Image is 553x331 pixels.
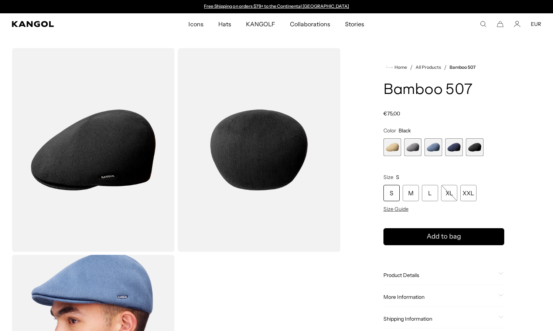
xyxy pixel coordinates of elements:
[403,185,419,201] div: M
[531,21,541,27] button: EUR
[445,138,463,156] label: Dark Blue
[399,127,411,134] span: Black
[416,65,441,70] a: All Products
[12,21,125,27] a: Kangol
[383,315,495,322] span: Shipping Information
[290,13,330,35] span: Collaborations
[383,272,495,278] span: Product Details
[383,174,393,180] span: Size
[393,65,407,70] span: Home
[466,138,484,156] div: 5 of 5
[345,13,364,35] span: Stories
[404,138,422,156] label: Charcoal
[383,82,504,98] h1: Bamboo 507
[239,13,283,35] a: KANGOLF
[460,185,477,201] div: XXL
[514,21,520,27] a: Account
[12,48,175,252] img: color-black
[386,64,407,71] a: Home
[422,185,438,201] div: L
[188,13,203,35] span: Icons
[441,63,447,72] li: /
[427,232,461,242] span: Add to bag
[338,13,372,35] a: Stories
[497,21,503,27] button: Cart
[424,138,442,156] div: 3 of 5
[211,13,239,35] a: Hats
[424,138,442,156] label: DENIM BLUE
[441,185,457,201] div: XL
[407,63,413,72] li: /
[246,13,275,35] span: KANGOLF
[445,138,463,156] div: 4 of 5
[218,13,231,35] span: Hats
[396,174,399,180] span: S
[201,4,353,10] div: Announcement
[383,294,495,300] span: More Information
[383,127,396,134] span: Color
[383,185,400,201] div: S
[383,63,504,72] nav: breadcrumbs
[480,21,487,27] summary: Search here
[404,138,422,156] div: 2 of 5
[383,138,401,156] div: 1 of 5
[201,4,353,10] slideshow-component: Announcement bar
[383,110,400,117] span: €75,00
[201,4,353,10] div: 1 of 2
[204,3,349,9] a: Free Shipping on orders $79+ to the Continental [GEOGRAPHIC_DATA]
[383,228,504,245] button: Add to bag
[383,138,401,156] label: Beige
[450,65,476,70] a: Bamboo 507
[466,138,484,156] label: Black
[283,13,338,35] a: Collaborations
[178,48,341,252] img: color-black
[383,206,409,212] span: Size Guide
[181,13,211,35] a: Icons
